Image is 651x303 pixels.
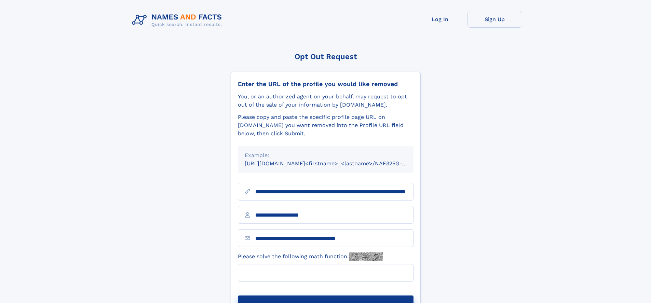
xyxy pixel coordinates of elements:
div: Enter the URL of the profile you would like removed [238,80,413,88]
div: Opt Out Request [231,52,421,61]
a: Sign Up [467,11,522,28]
div: You, or an authorized agent on your behalf, may request to opt-out of the sale of your informatio... [238,93,413,109]
label: Please solve the following math function: [238,252,383,261]
div: Please copy and paste the specific profile page URL on [DOMAIN_NAME] you want removed into the Pr... [238,113,413,138]
img: Logo Names and Facts [129,11,228,29]
small: [URL][DOMAIN_NAME]<firstname>_<lastname>/NAF325G-xxxxxxxx [245,160,426,167]
div: Example: [245,151,407,160]
a: Log In [413,11,467,28]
